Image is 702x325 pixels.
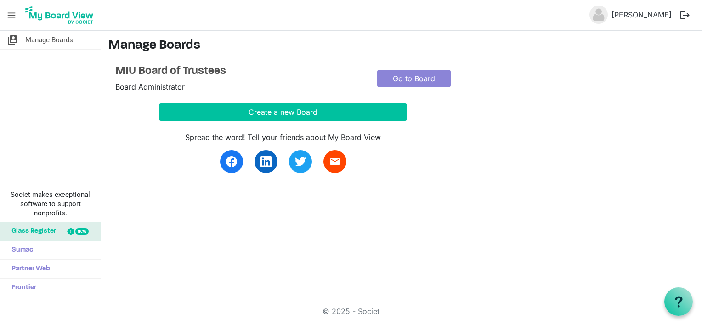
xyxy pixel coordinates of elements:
a: [PERSON_NAME] [608,6,675,24]
button: Create a new Board [159,103,407,121]
span: Glass Register [7,222,56,241]
span: Manage Boards [25,31,73,49]
span: menu [3,6,20,24]
img: linkedin.svg [260,156,272,167]
div: new [75,228,89,235]
span: switch_account [7,31,18,49]
span: Frontier [7,279,36,297]
button: logout [675,6,695,25]
img: My Board View Logo [23,4,96,27]
span: email [329,156,340,167]
img: facebook.svg [226,156,237,167]
span: Partner Web [7,260,50,278]
div: Spread the word! Tell your friends about My Board View [159,132,407,143]
a: My Board View Logo [23,4,100,27]
img: twitter.svg [295,156,306,167]
span: Societ makes exceptional software to support nonprofits. [4,190,96,218]
span: Board Administrator [115,82,185,91]
img: no-profile-picture.svg [589,6,608,24]
a: © 2025 - Societ [323,307,379,316]
span: Sumac [7,241,33,259]
h3: Manage Boards [108,38,695,54]
a: Go to Board [377,70,451,87]
a: email [323,150,346,173]
a: MIU Board of Trustees [115,65,363,78]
